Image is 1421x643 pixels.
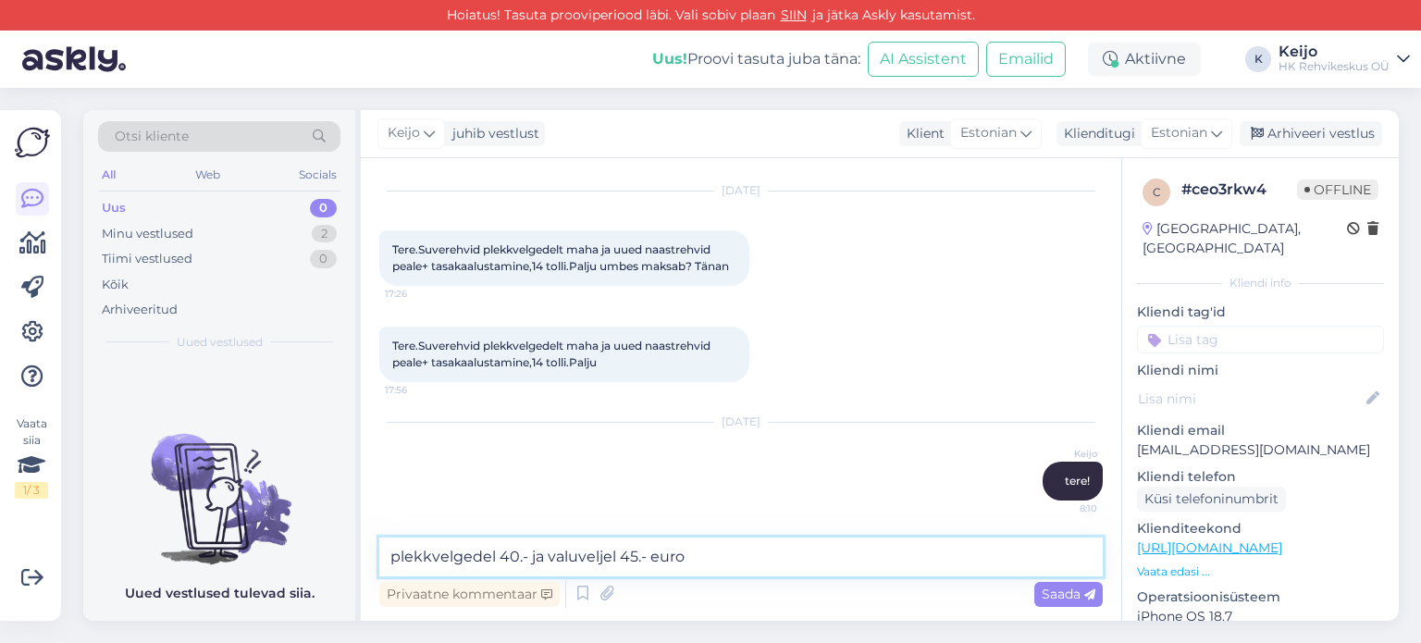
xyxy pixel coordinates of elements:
[310,250,337,268] div: 0
[1056,124,1135,143] div: Klienditugi
[310,199,337,217] div: 0
[652,50,687,68] b: Uus!
[1137,440,1384,460] p: [EMAIL_ADDRESS][DOMAIN_NAME]
[1279,44,1410,74] a: KeijoHK Rehvikeskus OÜ
[379,414,1103,430] div: [DATE]
[1137,303,1384,322] p: Kliendi tag'id
[1137,487,1286,512] div: Küsi telefoninumbrit
[1297,179,1378,200] span: Offline
[1137,421,1384,440] p: Kliendi email
[1028,447,1097,461] span: Keijo
[1245,46,1271,72] div: K
[960,123,1017,143] span: Estonian
[445,124,539,143] div: juhib vestlust
[1151,123,1207,143] span: Estonian
[1042,586,1095,602] span: Saada
[379,582,560,607] div: Privaatne kommentaar
[652,48,860,70] div: Proovi tasuta juba täna:
[385,287,454,301] span: 17:26
[102,276,129,294] div: Kõik
[899,124,945,143] div: Klient
[392,339,713,369] span: Tere.Suverehvid plekkvelgedelt maha ja uued naastrehvid peale+ tasakaalustamine,14 tolli.Palju
[379,182,1103,199] div: [DATE]
[1137,361,1384,380] p: Kliendi nimi
[177,334,263,351] span: Uued vestlused
[1137,275,1384,291] div: Kliendi info
[102,225,193,243] div: Minu vestlused
[1137,519,1384,538] p: Klienditeekond
[102,199,126,217] div: Uus
[1279,59,1390,74] div: HK Rehvikeskus OÜ
[312,225,337,243] div: 2
[388,123,420,143] span: Keijo
[125,584,315,603] p: Uued vestlused tulevad siia.
[1279,44,1390,59] div: Keijo
[392,242,729,273] span: Tere.Suverehvid plekkvelgedelt maha ja uued naastrehvid peale+ tasakaalustamine,14 tolli.Palju um...
[1240,121,1382,146] div: Arhiveeri vestlus
[102,250,192,268] div: Tiimi vestlused
[15,482,48,499] div: 1 / 3
[83,401,355,567] img: No chats
[15,125,50,160] img: Askly Logo
[385,383,454,397] span: 17:56
[1137,539,1282,556] a: [URL][DOMAIN_NAME]
[1137,587,1384,607] p: Operatsioonisüsteem
[98,163,119,187] div: All
[1028,501,1097,515] span: 8:10
[775,6,812,23] a: SIIN
[102,301,178,319] div: Arhiveeritud
[1138,389,1363,409] input: Lisa nimi
[192,163,224,187] div: Web
[1137,607,1384,626] p: iPhone OS 18.7
[1137,563,1384,580] p: Vaata edasi ...
[1181,179,1297,201] div: # ceo3rkw4
[1137,467,1384,487] p: Kliendi telefon
[15,415,48,499] div: Vaata siia
[1143,219,1347,258] div: [GEOGRAPHIC_DATA], [GEOGRAPHIC_DATA]
[295,163,340,187] div: Socials
[986,42,1066,77] button: Emailid
[868,42,979,77] button: AI Assistent
[1137,326,1384,353] input: Lisa tag
[1065,474,1090,488] span: tere!
[1088,43,1201,76] div: Aktiivne
[379,538,1103,576] textarea: plekkvelgedel 40.- ja valuveljel 45.- eur
[1153,185,1161,199] span: c
[115,127,189,146] span: Otsi kliente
